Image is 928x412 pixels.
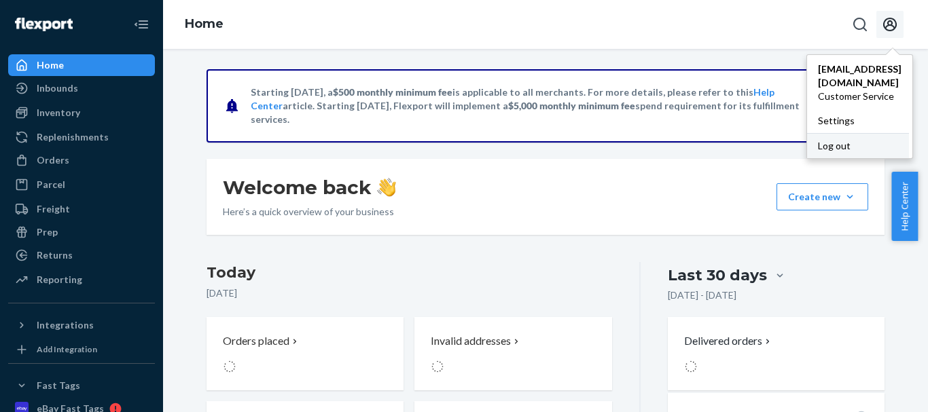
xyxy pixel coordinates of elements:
[684,333,773,349] button: Delivered orders
[8,244,155,266] a: Returns
[37,130,109,144] div: Replenishments
[891,172,918,241] button: Help Center
[8,341,155,358] a: Add Integration
[8,54,155,76] a: Home
[174,5,234,44] ol: breadcrumbs
[876,11,904,38] button: Open account menu
[37,58,64,72] div: Home
[807,57,912,109] a: [EMAIL_ADDRESS][DOMAIN_NAME]Customer Service
[668,288,736,302] p: [DATE] - [DATE]
[8,198,155,220] a: Freight
[223,205,396,219] p: Here’s a quick overview of your business
[807,133,909,158] button: Log out
[8,149,155,171] a: Orders
[128,11,155,38] button: Close Navigation
[15,18,73,31] img: Flexport logo
[668,265,767,286] div: Last 30 days
[8,375,155,396] button: Fast Tags
[807,109,912,133] a: Settings
[333,86,452,98] span: $500 monthly minimum fee
[37,379,80,392] div: Fast Tags
[8,221,155,243] a: Prep
[508,100,635,111] span: $5,000 monthly minimum fee
[37,106,80,119] div: Inventory
[8,269,155,291] a: Reporting
[37,318,94,332] div: Integrations
[414,317,611,390] button: Invalid addresses
[37,81,78,95] div: Inbounds
[37,343,97,355] div: Add Integration
[207,262,612,284] h3: Today
[207,286,612,300] p: [DATE]
[818,62,902,90] span: [EMAIL_ADDRESS][DOMAIN_NAME]
[8,77,155,99] a: Inbounds
[8,102,155,124] a: Inventory
[37,202,70,216] div: Freight
[223,333,289,349] p: Orders placed
[207,317,404,390] button: Orders placed
[185,16,224,31] a: Home
[37,248,73,262] div: Returns
[846,11,874,38] button: Open Search Box
[251,86,838,126] p: Starting [DATE], a is applicable to all merchants. For more details, please refer to this article...
[223,175,396,200] h1: Welcome back
[8,126,155,148] a: Replenishments
[777,183,868,210] button: Create new
[377,178,396,197] img: hand-wave emoji
[8,174,155,195] a: Parcel
[37,178,65,191] div: Parcel
[8,314,155,336] button: Integrations
[818,90,902,103] span: Customer Service
[37,153,69,167] div: Orders
[431,333,511,349] p: Invalid addresses
[37,273,82,286] div: Reporting
[37,225,58,239] div: Prep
